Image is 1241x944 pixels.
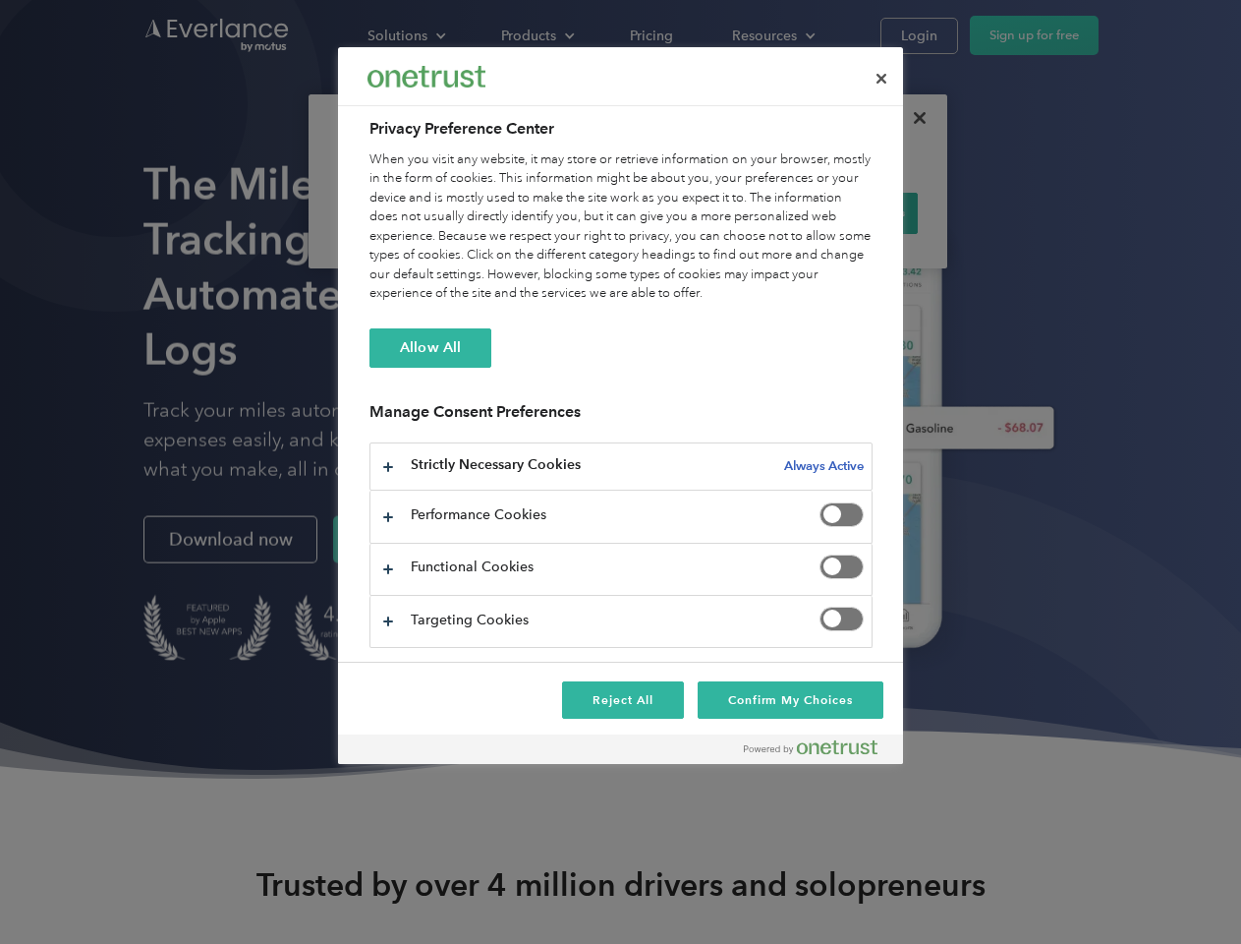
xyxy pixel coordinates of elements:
[860,57,903,100] button: Close
[369,402,873,433] h3: Manage Consent Preferences
[367,66,485,87] img: Everlance
[562,681,684,719] button: Reject All
[369,150,873,304] div: When you visit any website, it may store or retrieve information on your browser, mostly in the f...
[338,47,903,764] div: Privacy Preference Center
[744,739,877,755] img: Powered by OneTrust Opens in a new Tab
[698,681,883,719] button: Confirm My Choices
[369,328,491,368] button: Allow All
[369,117,873,141] h2: Privacy Preference Center
[338,47,903,764] div: Preference center
[744,739,893,764] a: Powered by OneTrust Opens in a new Tab
[367,57,485,96] div: Everlance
